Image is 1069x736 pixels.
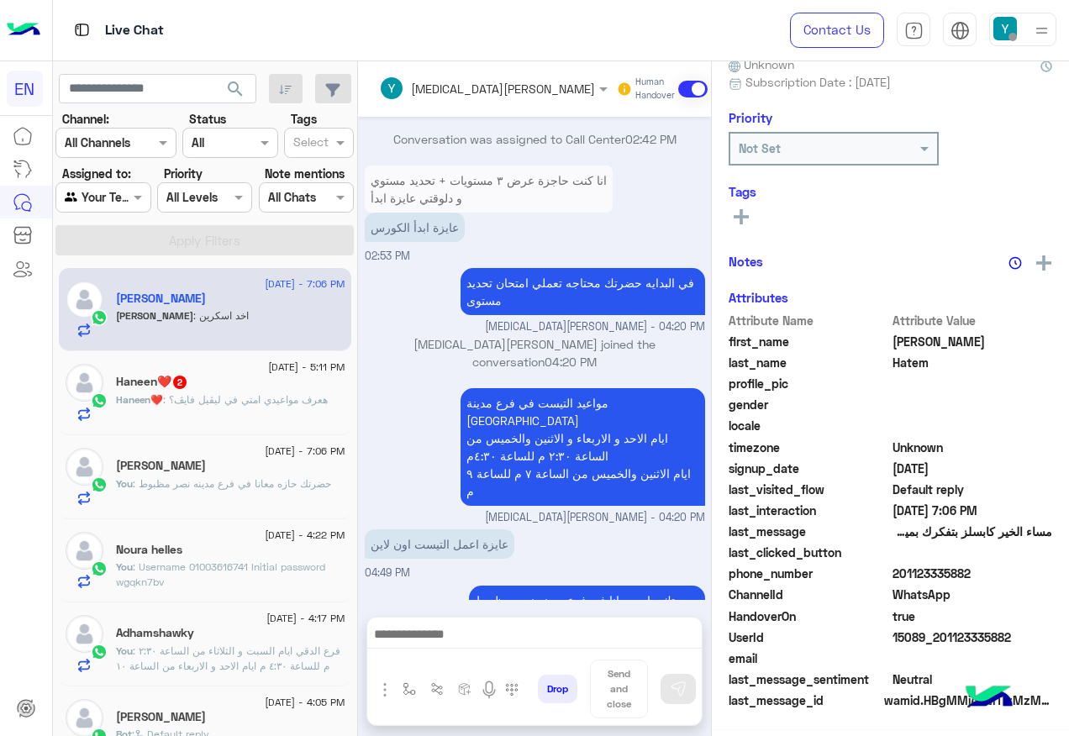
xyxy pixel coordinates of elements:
[265,444,345,459] span: [DATE] - 7:06 PM
[1036,255,1051,271] img: add
[893,544,1053,561] span: null
[105,19,164,42] p: Live Chat
[729,312,889,329] span: Attribute Name
[893,607,1053,625] span: true
[590,660,648,718] button: Send and close
[71,19,92,40] img: tab
[729,254,763,269] h6: Notes
[729,460,889,477] span: signup_date
[116,710,206,724] h5: Yousif Hafez
[365,250,410,262] span: 02:53 PM
[265,165,345,182] label: Note mentions
[1031,20,1052,41] img: profile
[729,481,889,498] span: last_visited_flow
[7,71,43,107] div: EN
[116,292,206,306] h5: Ahmed Hatem
[897,13,930,48] a: tab
[893,523,1053,540] span: مساء الخير كابسلز بتفكرك بميعاد الامتحان الشفوى غدا الساعة 7:30 مساءا اي استفسار تواصل معنا 01203...
[265,528,345,543] span: [DATE] - 4:22 PM
[729,670,889,688] span: last_message_sentiment
[893,439,1053,456] span: Unknown
[164,165,203,182] label: Priority
[729,184,1052,199] h6: Tags
[485,319,705,335] span: [MEDICAL_DATA][PERSON_NAME] - 04:20 PM
[505,683,519,697] img: make a call
[893,628,1053,646] span: 15089_201123335882
[268,360,345,375] span: [DATE] - 5:11 PM
[458,682,471,696] img: create order
[66,532,103,570] img: defaultAdmin.png
[62,110,109,128] label: Channel:
[729,502,889,519] span: last_interaction
[396,676,424,703] button: select flow
[265,276,345,292] span: [DATE] - 7:06 PM
[729,565,889,582] span: phone_number
[365,335,705,371] p: [MEDICAL_DATA][PERSON_NAME] joined the conversation
[729,110,772,125] h6: Priority
[265,695,345,710] span: [DATE] - 4:05 PM
[1008,256,1022,270] img: notes
[790,13,884,48] a: Contact Us
[893,649,1053,667] span: null
[291,133,329,155] div: Select
[116,375,188,389] h5: Haneen❤️
[893,333,1053,350] span: Ahmed
[729,333,889,350] span: first_name
[424,676,451,703] button: Trigger scenario
[729,55,794,73] span: Unknown
[116,393,163,406] span: Haneen❤️
[173,376,187,389] span: 2
[116,644,340,702] span: فرع الدقي ايام السبت و الثلاثاء من الساعة ٢:٣٠ م للساعة ٤:٣٠ م ايام الاحد و الاربعاء من الساعة ١٠...
[729,439,889,456] span: timezone
[116,626,194,640] h5: Adhamshawky
[193,309,249,322] span: اخد اسكرين
[545,355,597,369] span: 04:20 PM
[66,615,103,653] img: defaultAdmin.png
[461,268,705,315] p: 14/9/2025, 4:20 PM
[375,680,395,700] img: send attachment
[163,393,328,406] span: هعرف مواعيدي امتي في ليڤيل فايڤ؟
[893,312,1053,329] span: Attribute Value
[893,481,1053,498] span: Default reply
[116,309,193,322] span: [PERSON_NAME]
[91,560,108,577] img: WhatsApp
[904,21,924,40] img: tab
[893,354,1053,371] span: Hatem
[91,476,108,493] img: WhatsApp
[729,628,889,646] span: UserId
[893,565,1053,582] span: 201123335882
[91,644,108,660] img: WhatsApp
[55,225,354,255] button: Apply Filters
[993,17,1017,40] img: userImage
[225,79,245,99] span: search
[189,110,226,128] label: Status
[729,691,881,709] span: last_message_id
[893,586,1053,603] span: 2
[729,354,889,371] span: last_name
[625,132,677,146] span: 02:42 PM
[403,682,416,696] img: select flow
[365,130,705,148] p: Conversation was assigned to Call Center
[729,607,889,625] span: HandoverOn
[729,290,788,305] h6: Attributes
[91,309,108,326] img: WhatsApp
[461,388,705,506] p: 14/9/2025, 4:20 PM
[670,681,687,697] img: send message
[745,73,891,91] span: Subscription Date : [DATE]
[451,676,479,703] button: create order
[62,165,131,182] label: Assigned to:
[365,166,613,213] p: 14/9/2025, 2:53 PM
[729,523,889,540] span: last_message
[729,544,889,561] span: last_clicked_button
[893,502,1053,519] span: 2025-09-14T16:06:20.2464144Z
[116,477,133,490] span: You
[729,649,889,667] span: email
[430,682,444,696] img: Trigger scenario
[893,670,1053,688] span: 0
[66,281,103,318] img: defaultAdmin.png
[66,364,103,402] img: defaultAdmin.png
[116,560,133,573] span: You
[291,110,317,128] label: Tags
[133,477,331,490] span: حضرتك حازه معانا في فرع مدينه نصر مظبوط
[116,459,206,473] h5: Bos Bos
